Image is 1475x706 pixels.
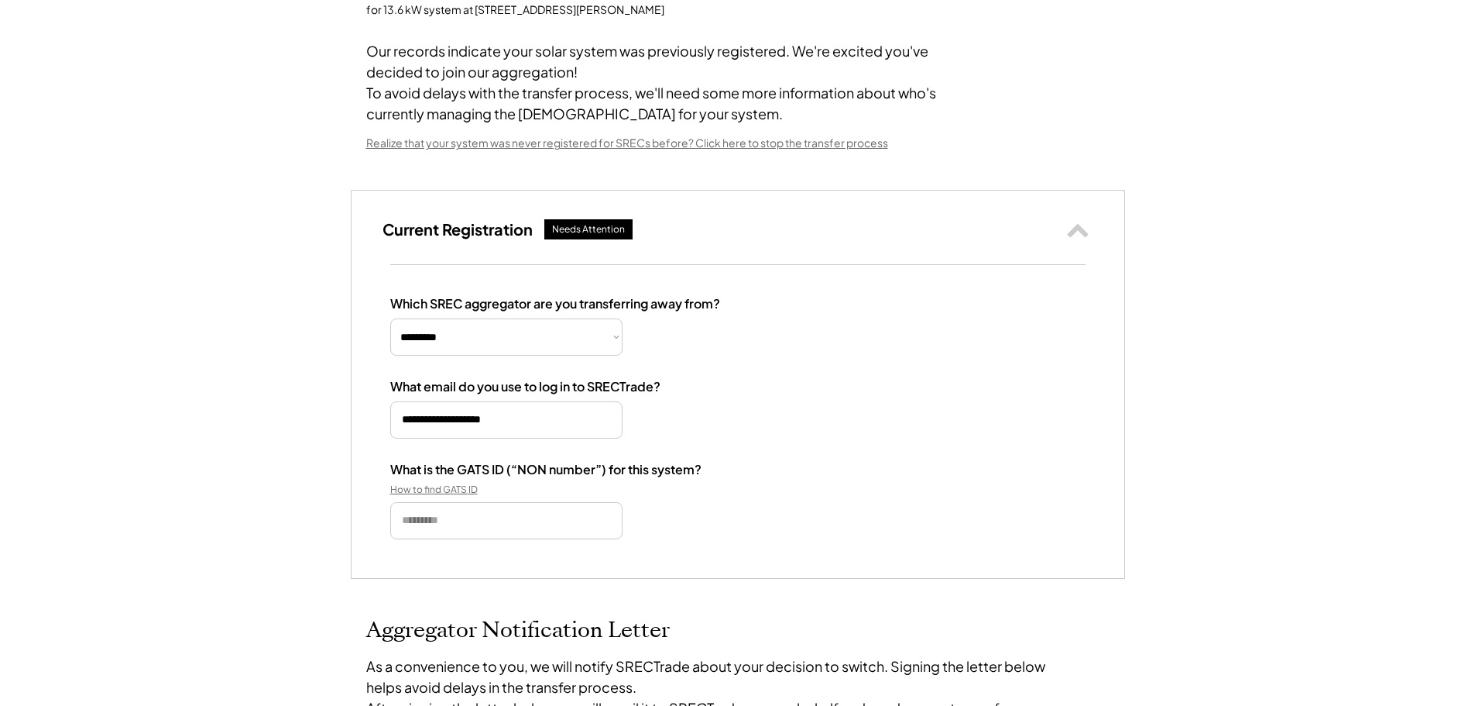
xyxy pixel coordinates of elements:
[366,618,1110,644] h2: Aggregator Notification Letter
[366,2,664,18] div: for 13.6 kW system at [STREET_ADDRESS][PERSON_NAME]
[366,136,888,151] div: Realize that your system was never registered for SRECs before? Click here to stop the transfer p...
[366,40,986,124] div: Our records indicate your solar system was previously registered. We're excited you've decided to...
[390,484,545,496] div: How to find GATS ID
[390,462,701,478] div: What is the GATS ID (“NON number”) for this system?
[390,296,720,312] div: Which SREC aggregator are you transferring away from?
[382,219,533,239] h3: Current Registration
[390,379,660,395] div: What email do you use to log in to SRECTrade?
[552,223,625,236] div: Needs Attention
